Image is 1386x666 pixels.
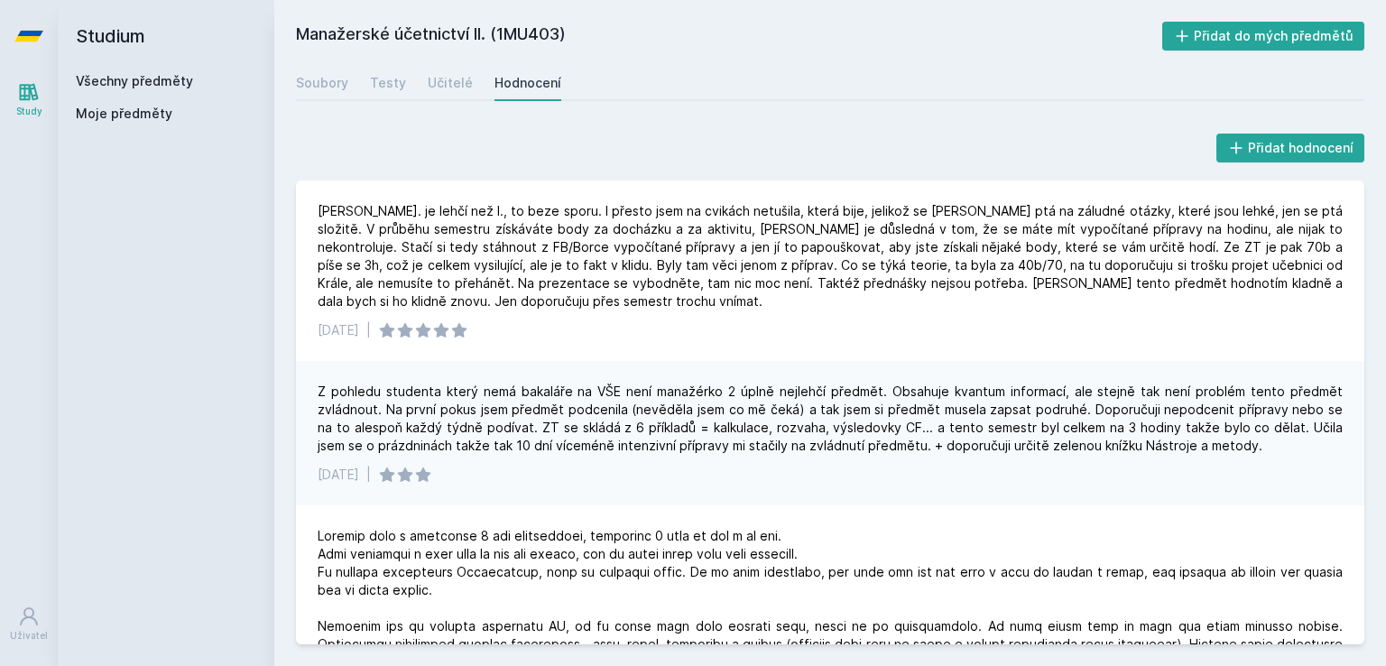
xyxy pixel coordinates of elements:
[1216,134,1365,162] button: Přidat hodnocení
[1162,22,1365,51] button: Přidat do mých předmětů
[296,65,348,101] a: Soubory
[370,65,406,101] a: Testy
[318,202,1343,310] div: [PERSON_NAME]. je lehčí než I., to beze sporu. I přesto jsem na cvikách netušila, která bije, jel...
[428,74,473,92] div: Učitelé
[296,74,348,92] div: Soubory
[318,383,1343,455] div: Z pohledu studenta který nemá bakaláře na VŠE není manažérko 2 úplně nejlehčí předmět. Obsahuje k...
[494,74,561,92] div: Hodnocení
[318,321,359,339] div: [DATE]
[10,629,48,643] div: Uživatel
[296,22,1162,51] h2: Manažerské účetnictví II. (1MU403)
[76,73,193,88] a: Všechny předměty
[76,105,172,123] span: Moje předměty
[494,65,561,101] a: Hodnocení
[366,466,371,484] div: |
[16,105,42,118] div: Study
[4,597,54,652] a: Uživatel
[370,74,406,92] div: Testy
[428,65,473,101] a: Učitelé
[366,321,371,339] div: |
[4,72,54,127] a: Study
[318,466,359,484] div: [DATE]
